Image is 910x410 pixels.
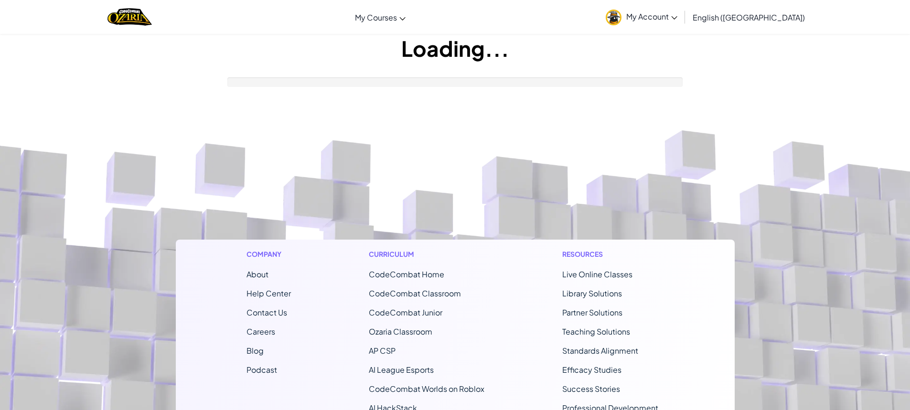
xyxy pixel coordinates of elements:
[562,269,632,279] a: Live Online Classes
[369,249,484,259] h1: Curriculum
[693,12,805,22] span: English ([GEOGRAPHIC_DATA])
[562,384,620,394] a: Success Stories
[246,249,291,259] h1: Company
[369,326,432,336] a: Ozaria Classroom
[369,346,396,356] a: AP CSP
[562,346,638,356] a: Standards Alignment
[601,2,682,32] a: My Account
[355,12,397,22] span: My Courses
[350,4,410,30] a: My Courses
[688,4,810,30] a: English ([GEOGRAPHIC_DATA])
[107,7,152,27] img: Home
[606,10,621,25] img: avatar
[369,384,484,394] a: CodeCombat Worlds on Roblox
[369,365,434,375] a: AI League Esports
[562,249,664,259] h1: Resources
[562,288,622,298] a: Library Solutions
[562,326,630,336] a: Teaching Solutions
[246,326,275,336] a: Careers
[246,365,277,375] a: Podcast
[626,11,677,21] span: My Account
[246,307,287,317] span: Contact Us
[107,7,152,27] a: Ozaria by CodeCombat logo
[562,365,621,375] a: Efficacy Studies
[369,269,444,279] span: CodeCombat Home
[369,307,442,317] a: CodeCombat Junior
[246,269,268,279] a: About
[246,346,264,356] a: Blog
[369,288,461,298] a: CodeCombat Classroom
[562,307,622,317] a: Partner Solutions
[246,288,291,298] a: Help Center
